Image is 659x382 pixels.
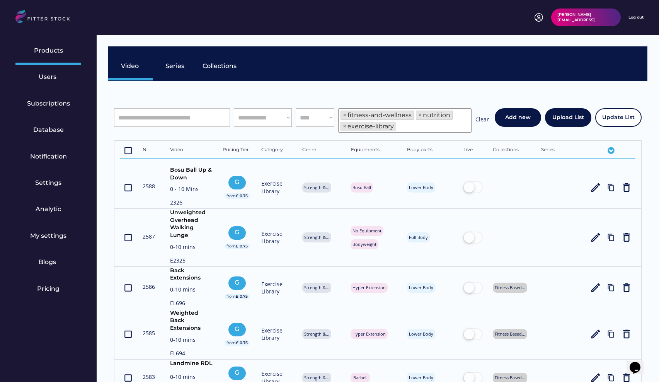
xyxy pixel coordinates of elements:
[123,282,133,293] button: crop_din
[143,329,160,337] div: 2585
[352,241,376,247] div: Bodyweight
[143,283,160,291] div: 2586
[261,230,292,245] div: Exercise Library
[409,331,433,337] div: Lower Body
[39,73,58,81] div: Users
[170,166,213,181] div: Bosu Ball Up & Down
[123,146,133,155] text: crop_din
[261,180,292,195] div: Exercise Library
[33,126,64,134] div: Database
[226,294,236,299] div: from
[170,286,213,295] div: 0-10 mins
[123,329,133,339] text: crop_din
[170,350,213,359] div: EL694
[627,351,651,374] iframe: chat widget
[226,193,236,199] div: from
[236,340,248,346] div: £ 0.75
[416,111,453,120] li: nutrition
[304,285,329,290] div: Strength &...
[34,46,63,55] div: Products
[341,122,396,131] li: exercise-library
[590,282,601,293] button: edit
[123,328,133,340] button: crop_din
[123,283,133,293] text: crop_din
[230,368,244,377] div: G
[590,232,601,243] text: edit
[170,360,213,369] div: Landmine RDL
[170,209,213,239] div: Unweighted Overhead Walking Lunge
[495,331,525,337] div: Fitness Based...
[493,147,531,154] div: Collections
[236,294,248,299] div: £ 0.75
[534,13,543,22] img: profile-circle.svg
[143,147,160,154] div: N
[123,182,133,192] text: crop_din
[165,62,185,70] div: Series
[595,108,642,127] button: Update List
[302,147,341,154] div: Genre
[621,232,632,243] button: delete_outline
[495,285,525,290] div: Fitness Based...
[30,232,66,240] div: My settings
[352,228,381,234] div: No Equipment
[123,182,133,193] button: crop_din
[35,179,61,187] div: Settings
[352,184,371,190] div: Bosu Ball
[628,15,644,20] div: Log out
[170,147,213,154] div: Video
[39,258,58,266] div: Blogs
[170,336,213,346] div: 0-10 mins
[123,232,133,243] button: crop_din
[409,375,433,380] div: Lower Body
[304,375,329,380] div: Strength &...
[261,280,292,295] div: Exercise Library
[409,184,433,190] div: Lower Body
[495,375,525,380] div: Fitness Based...
[352,285,386,290] div: Hyper Extension
[621,282,632,293] button: delete_outline
[304,234,329,240] div: Strength &...
[36,205,61,213] div: Analytic
[226,244,236,249] div: from
[590,328,601,340] button: edit
[170,267,213,282] div: Back Extensions
[230,325,244,333] div: G
[621,182,632,193] button: delete_outline
[15,10,77,26] img: LOGO.svg
[495,108,541,127] button: Add new
[170,243,213,253] div: 0-10 mins
[343,123,347,130] span: ×
[123,145,133,156] button: crop_din
[203,62,237,70] div: Collections
[223,147,252,154] div: Pricing Tier
[121,62,140,70] div: Video
[230,278,244,287] div: G
[143,233,160,240] div: 2587
[30,152,67,161] div: Notification
[170,185,213,195] div: 0 - 10 Mins
[170,299,213,309] div: EL696
[304,184,329,190] div: Strength &...
[590,182,601,193] button: edit
[304,331,329,337] div: Strength &...
[545,108,591,127] button: Upload List
[226,340,236,346] div: from
[343,112,347,118] span: ×
[236,193,248,199] div: £ 0.75
[407,147,453,154] div: Body parts
[143,182,160,190] div: 2588
[37,285,60,293] div: Pricing
[170,199,213,208] div: 2326
[27,99,70,108] div: Subscriptions
[351,147,397,154] div: Equipments
[230,178,244,186] div: G
[557,12,615,23] div: [PERSON_NAME][EMAIL_ADDRESS]
[143,373,160,381] div: 2583
[409,285,433,290] div: Lower Body
[621,328,632,340] button: delete_outline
